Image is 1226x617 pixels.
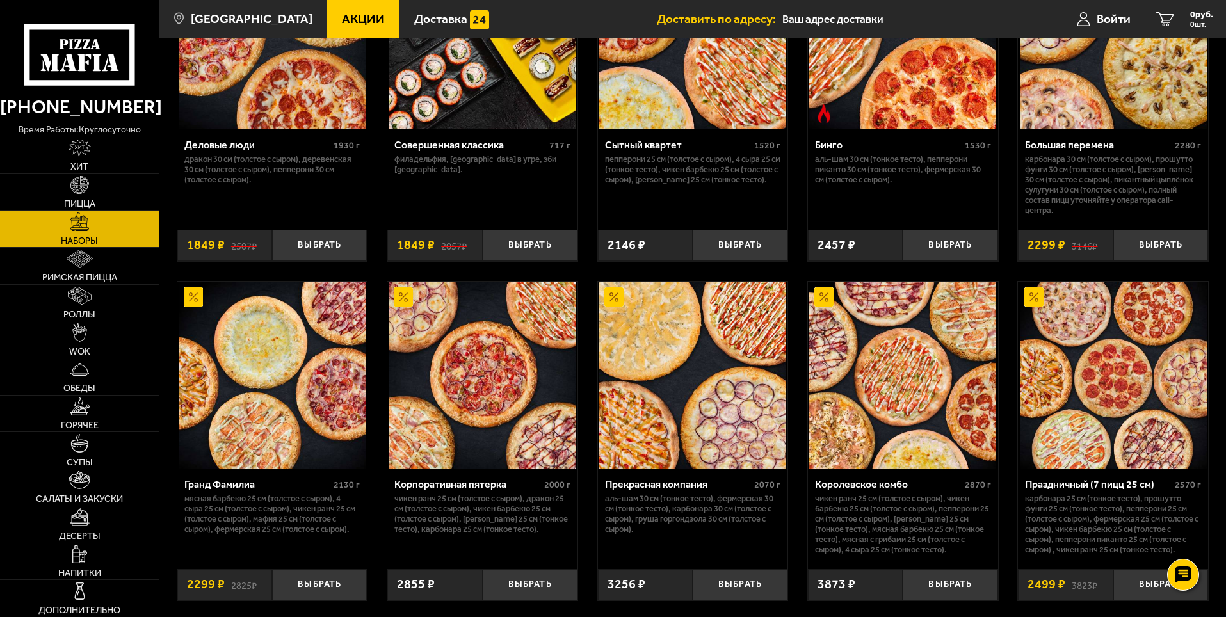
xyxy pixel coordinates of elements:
[815,478,962,490] div: Королевское комбо
[754,479,780,490] span: 2070 г
[693,230,787,261] button: Выбрать
[67,458,93,467] span: Супы
[187,239,225,252] span: 1849 ₽
[389,282,576,469] img: Корпоративная пятерка
[693,569,787,600] button: Выбрать
[38,605,120,614] span: Дополнительно
[394,493,570,534] p: Чикен Ранч 25 см (толстое с сыром), Дракон 25 см (толстое с сыром), Чикен Барбекю 25 см (толстое ...
[231,239,257,252] s: 2507 ₽
[754,140,780,151] span: 1520 г
[1175,479,1201,490] span: 2570 г
[965,479,991,490] span: 2870 г
[179,282,366,469] img: Гранд Фамилиа
[397,239,435,252] span: 1849 ₽
[809,282,996,469] img: Королевское комбо
[191,13,312,25] span: [GEOGRAPHIC_DATA]
[272,569,367,600] button: Выбрать
[965,140,991,151] span: 1530 г
[605,154,781,185] p: Пепперони 25 см (толстое с сыром), 4 сыра 25 см (тонкое тесто), Чикен Барбекю 25 см (толстое с сы...
[608,239,645,252] span: 2146 ₽
[70,162,88,171] span: Хит
[1018,282,1208,469] a: АкционныйПраздничный (7 пицц 25 см)
[334,140,360,151] span: 1930 г
[483,569,577,600] button: Выбрать
[187,578,225,591] span: 2299 ₽
[818,239,855,252] span: 2457 ₽
[657,13,782,25] span: Доставить по адресу:
[1072,239,1097,252] s: 3146 ₽
[605,493,781,534] p: Аль-Шам 30 см (тонкое тесто), Фермерская 30 см (тонкое тесто), Карбонара 30 см (толстое с сыром),...
[1190,20,1213,28] span: 0 шт.
[1025,139,1172,151] div: Большая перемена
[1097,13,1131,25] span: Войти
[782,8,1028,31] input: Ваш адрес доставки
[394,154,570,175] p: Филадельфия, [GEOGRAPHIC_DATA] в угре, Эби [GEOGRAPHIC_DATA].
[61,236,98,245] span: Наборы
[69,347,90,356] span: WOK
[818,578,855,591] span: 3873 ₽
[387,282,577,469] a: АкционныйКорпоративная пятерка
[42,273,117,282] span: Римская пицца
[1175,140,1201,151] span: 2280 г
[605,478,752,490] div: Прекрасная компания
[903,230,997,261] button: Выбрать
[1028,578,1065,591] span: 2499 ₽
[58,568,101,577] span: Напитки
[59,531,101,540] span: Десерты
[177,282,367,469] a: АкционныйГранд Фамилиа
[1025,493,1201,555] p: Карбонара 25 см (тонкое тесто), Прошутто Фунги 25 см (тонкое тесто), Пепперони 25 см (толстое с с...
[549,140,570,151] span: 717 г
[394,287,413,307] img: Акционный
[814,287,834,307] img: Акционный
[1025,478,1172,490] div: Праздничный (7 пицц 25 см)
[36,494,123,503] span: Салаты и закуски
[815,154,991,185] p: Аль-Шам 30 см (тонкое тесто), Пепперони Пиканто 30 см (тонкое тесто), Фермерская 30 см (толстое с...
[272,230,367,261] button: Выбрать
[184,287,203,307] img: Акционный
[1190,10,1213,19] span: 0 руб.
[598,282,788,469] a: АкционныйПрекрасная компания
[470,10,489,29] img: 15daf4d41897b9f0e9f617042186c801.svg
[231,578,257,591] s: 2825 ₽
[608,578,645,591] span: 3256 ₽
[903,569,997,600] button: Выбрать
[544,479,570,490] span: 2000 г
[394,139,546,151] div: Совершенная классика
[342,13,385,25] span: Акции
[61,421,99,429] span: Горячее
[63,383,95,392] span: Обеды
[815,139,962,151] div: Бинго
[184,139,331,151] div: Деловые люди
[334,479,360,490] span: 2130 г
[184,478,331,490] div: Гранд Фамилиа
[599,282,786,469] img: Прекрасная компания
[184,493,360,534] p: Мясная Барбекю 25 см (толстое с сыром), 4 сыра 25 см (толстое с сыром), Чикен Ранч 25 см (толстое...
[1020,282,1207,469] img: Праздничный (7 пицц 25 см)
[184,154,360,185] p: Дракон 30 см (толстое с сыром), Деревенская 30 см (толстое с сыром), Пепперони 30 см (толстое с с...
[394,478,541,490] div: Корпоративная пятерка
[483,230,577,261] button: Выбрать
[1113,569,1208,600] button: Выбрать
[63,310,95,319] span: Роллы
[1028,239,1065,252] span: 2299 ₽
[64,199,95,208] span: Пицца
[1072,578,1097,591] s: 3823 ₽
[397,578,435,591] span: 2855 ₽
[1113,230,1208,261] button: Выбрать
[441,239,467,252] s: 2057 ₽
[808,282,998,469] a: АкционныйКоролевское комбо
[1025,154,1201,216] p: Карбонара 30 см (толстое с сыром), Прошутто Фунги 30 см (толстое с сыром), [PERSON_NAME] 30 см (т...
[605,139,752,151] div: Сытный квартет
[604,287,624,307] img: Акционный
[814,104,834,123] img: Острое блюдо
[1024,287,1044,307] img: Акционный
[815,493,991,555] p: Чикен Ранч 25 см (толстое с сыром), Чикен Барбекю 25 см (толстое с сыром), Пепперони 25 см (толст...
[414,13,467,25] span: Доставка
